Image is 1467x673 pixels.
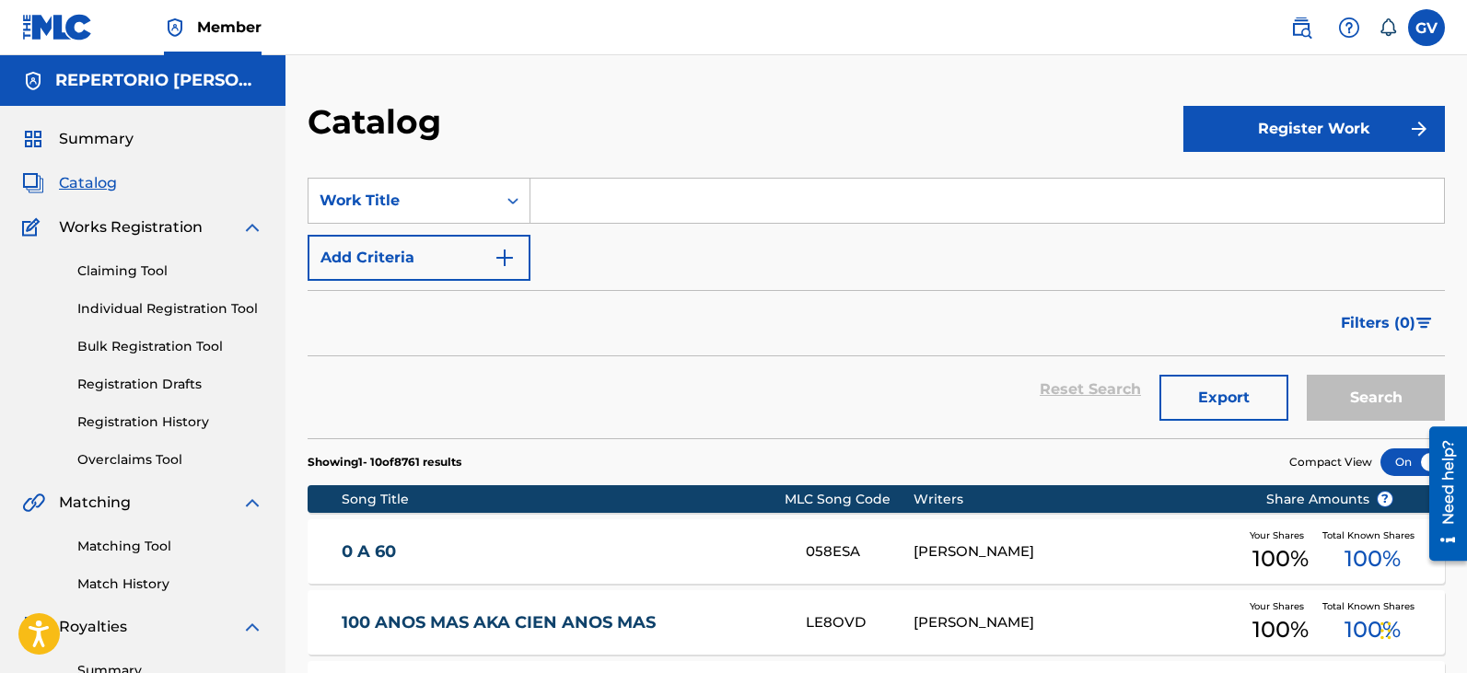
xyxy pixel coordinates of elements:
img: 9d2ae6d4665cec9f34b9.svg [494,247,516,269]
span: Member [197,17,262,38]
a: Public Search [1283,9,1320,46]
a: Bulk Registration Tool [77,337,263,356]
img: Royalties [22,616,44,638]
a: 0 A 60 [342,541,781,563]
img: MLC Logo [22,14,93,41]
span: Works Registration [59,216,203,238]
div: User Menu [1408,9,1445,46]
div: Work Title [320,190,485,212]
div: Notifications [1379,18,1397,37]
a: 100 ANOS MAS AKA CIEN ANOS MAS [342,612,781,633]
span: Your Shares [1250,528,1311,542]
img: expand [241,216,263,238]
button: Export [1159,375,1288,421]
span: 100 % [1252,613,1309,646]
a: Registration Drafts [77,375,263,394]
img: search [1290,17,1312,39]
img: Matching [22,492,45,514]
a: Claiming Tool [77,261,263,281]
span: Compact View [1289,454,1372,470]
img: filter [1416,318,1432,329]
div: Help [1331,9,1368,46]
a: Match History [77,574,263,594]
img: expand [241,492,263,514]
div: Arrastrar [1380,603,1391,658]
span: ? [1378,492,1392,506]
img: f7272a7cc735f4ea7f67.svg [1408,118,1430,140]
p: Showing 1 - 10 of 8761 results [308,454,461,470]
div: [PERSON_NAME] [914,541,1238,563]
h2: Catalog [308,101,450,143]
div: Widget de chat [1375,585,1467,673]
span: Total Known Shares [1322,599,1422,613]
span: Filters ( 0 ) [1341,312,1415,334]
a: Registration History [77,412,263,432]
button: Filters (0) [1330,300,1445,346]
span: Summary [59,128,134,150]
div: [PERSON_NAME] [914,612,1238,633]
span: Total Known Shares [1322,528,1422,542]
span: Catalog [59,172,117,194]
button: Register Work [1183,106,1445,152]
span: 100 % [1252,542,1309,575]
img: Summary [22,128,44,150]
h5: REPERTORIO VEGA [55,70,263,91]
a: Matching Tool [77,537,263,556]
span: Matching [59,492,131,514]
a: CatalogCatalog [22,172,117,194]
div: MLC Song Code [785,490,914,509]
div: Writers [914,490,1238,509]
span: 100 % [1345,613,1401,646]
form: Search Form [308,178,1445,438]
button: Add Criteria [308,235,530,281]
img: Accounts [22,70,44,92]
img: expand [241,616,263,638]
a: Overclaims Tool [77,450,263,470]
img: help [1338,17,1360,39]
img: Catalog [22,172,44,194]
iframe: Chat Widget [1375,585,1467,673]
span: Your Shares [1250,599,1311,613]
div: LE8OVD [806,612,914,633]
span: 100 % [1345,542,1401,575]
a: SummarySummary [22,128,134,150]
div: 058ESA [806,541,914,563]
a: Individual Registration Tool [77,299,263,319]
img: Works Registration [22,216,46,238]
div: Song Title [342,490,785,509]
img: Top Rightsholder [164,17,186,39]
span: Royalties [59,616,127,638]
span: Share Amounts [1266,490,1393,509]
iframe: Resource Center [1415,419,1467,567]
